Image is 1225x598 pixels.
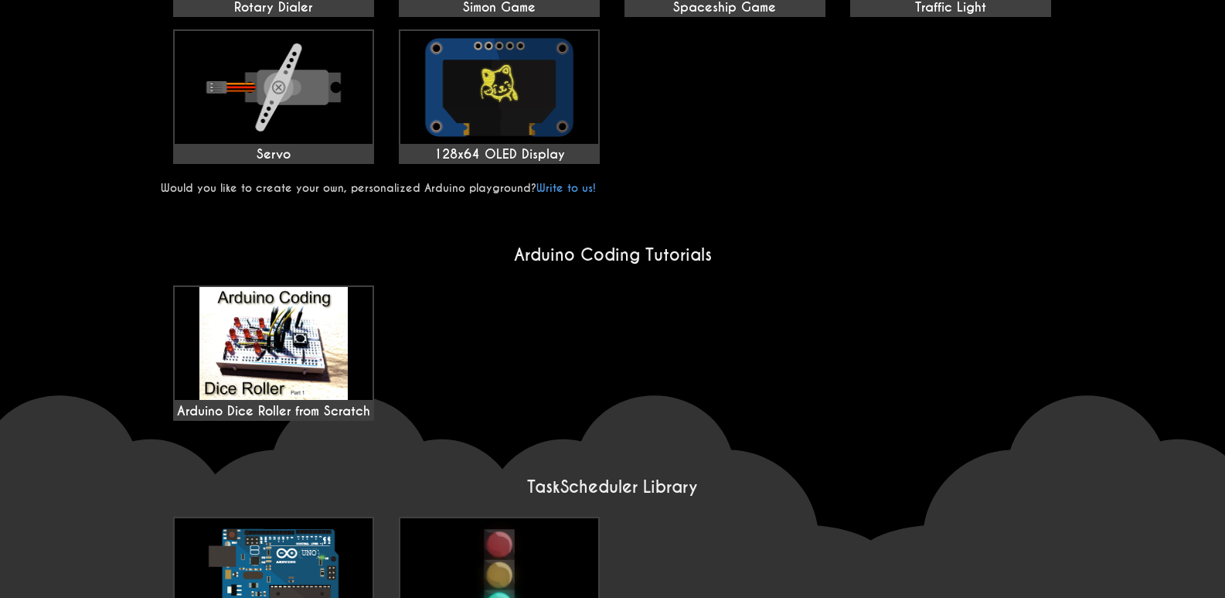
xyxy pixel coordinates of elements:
[399,29,600,164] a: 128x64 OLED Display
[400,31,598,144] img: 128x64 OLED Display
[161,244,1065,265] h2: Arduino Coding Tutorials
[175,147,373,162] div: Servo
[175,287,373,419] div: Arduino Dice Roller from Scratch
[161,477,1065,497] h2: TaskScheduler Library
[161,181,1065,195] p: Would you like to create your own, personalized Arduino playground?
[175,31,373,144] img: Servo
[173,285,374,421] a: Arduino Dice Roller from Scratch
[175,287,373,400] img: maxresdefault.jpg
[536,181,596,195] a: Write to us!
[400,147,598,162] div: 128x64 OLED Display
[173,29,374,164] a: Servo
